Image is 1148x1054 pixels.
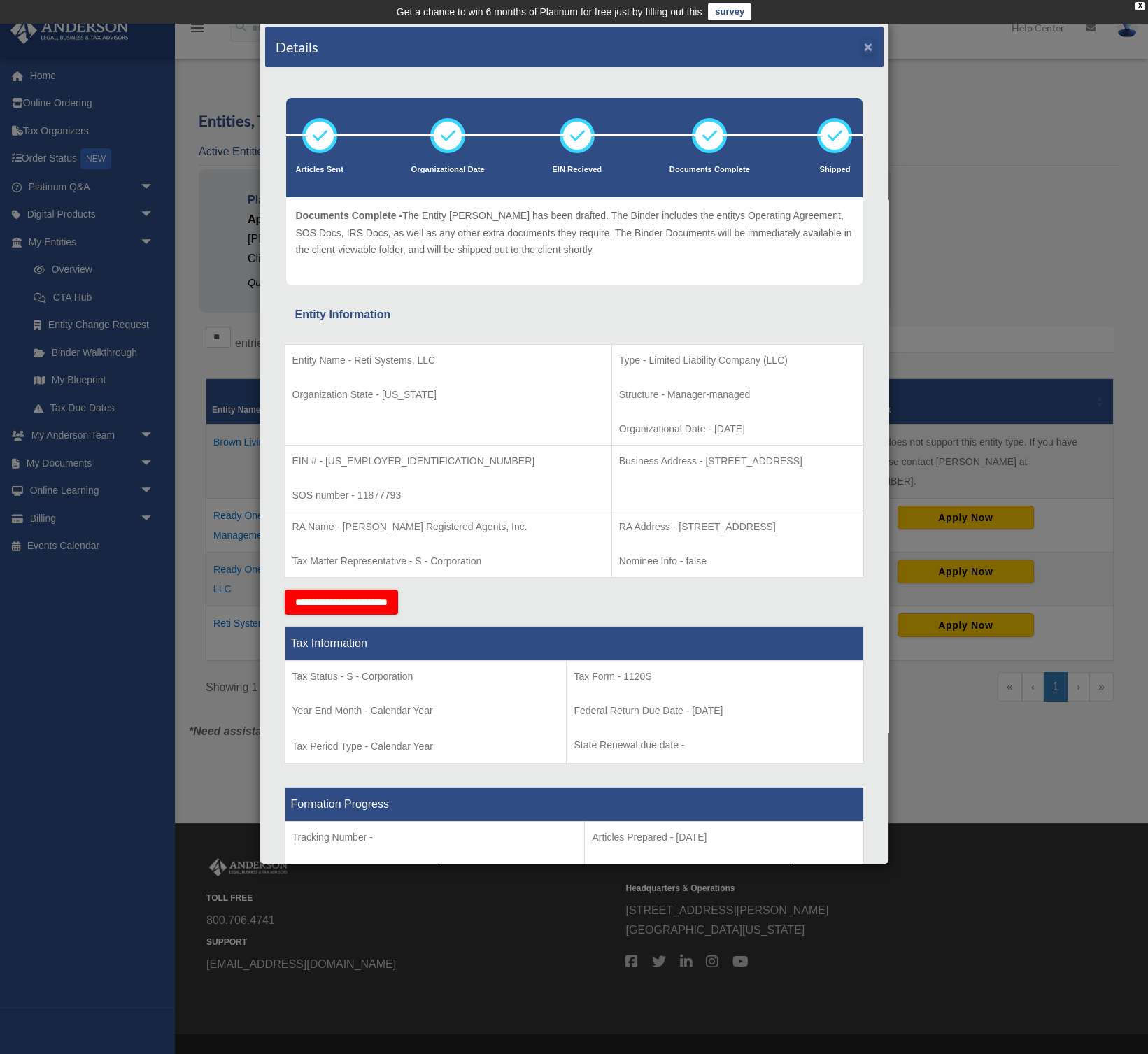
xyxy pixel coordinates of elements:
[411,163,485,177] p: Organizational Date
[864,39,873,54] button: ×
[292,553,604,570] p: Tax Matter Representative - S - Corporation
[285,626,863,660] th: Tax Information
[619,386,856,404] p: Structure - Manager-managed
[292,386,604,404] p: Organization State - [US_STATE]
[292,668,560,685] p: Tax Status - S - Corporation
[619,420,856,438] p: Organizational Date - [DATE]
[276,37,318,57] h4: Details
[292,863,578,881] p: Shipping Method - DocuSign
[295,305,853,325] div: Entity Information
[574,668,856,685] p: Tax Form - 1120S
[296,163,343,177] p: Articles Sent
[292,829,578,846] p: Tracking Number -
[397,3,702,20] div: Get a chance to win 6 months of Platinum for free just by filling out this
[592,829,856,846] p: Articles Prepared - [DATE]
[619,553,856,570] p: Nominee Info - false
[292,352,604,369] p: Entity Name - Reti Systems, LLC
[619,518,856,536] p: RA Address - [STREET_ADDRESS]
[296,210,402,221] span: Documents Complete -
[296,207,853,259] p: The Entity [PERSON_NAME] has been drafted. The Binder includes the entitys Operating Agreement, S...
[292,518,604,536] p: RA Name - [PERSON_NAME] Registered Agents, Inc.
[292,453,604,470] p: EIN # - [US_EMPLOYER_IDENTIFICATION_NUMBER]
[574,736,856,754] p: State Renewal due date -
[292,702,560,720] p: Year End Month - Calendar Year
[1135,2,1145,10] div: close
[285,787,863,821] th: Formation Progress
[285,660,567,764] td: Tax Period Type - Calendar Year
[619,352,856,369] p: Type - Limited Liability Company (LLC)
[669,163,750,177] p: Documents Complete
[292,487,604,504] p: SOS number - 11877793
[619,453,856,470] p: Business Address - [STREET_ADDRESS]
[552,163,602,177] p: EIN Recieved
[574,702,856,720] p: Federal Return Due Date - [DATE]
[817,163,852,177] p: Shipped
[708,3,751,20] a: survey
[592,863,856,881] p: Articles Sent - [DATE]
